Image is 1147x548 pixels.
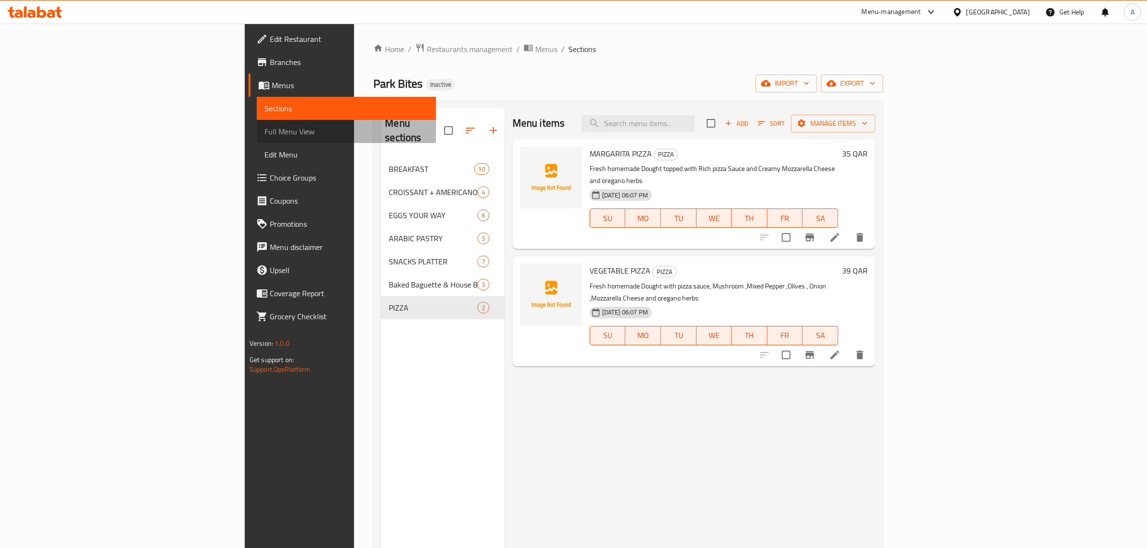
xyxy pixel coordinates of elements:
[561,43,565,55] li: /
[477,186,489,198] div: items
[249,235,436,259] a: Menu disclaimer
[381,296,504,319] div: PIZZA2
[625,326,661,345] button: MO
[249,27,436,51] a: Edit Restaurant
[732,326,767,345] button: TH
[654,149,678,160] div: PIZZA
[249,282,436,305] a: Coverage Report
[721,116,752,131] span: Add item
[381,157,504,181] div: BREAKFAST10
[700,211,728,225] span: WE
[829,78,875,90] span: export
[257,120,436,143] a: Full Menu View
[803,326,838,345] button: SA
[415,43,513,55] a: Restaurants management
[389,163,474,175] span: BREAKFAST
[426,80,455,89] span: Inactive
[477,233,489,244] div: items
[270,287,429,299] span: Coverage Report
[270,311,429,322] span: Grocery Checklist
[590,326,626,345] button: SU
[250,363,311,376] a: Support.OpsPlatform
[829,232,841,243] a: Edit menu item
[791,115,875,132] button: Manage items
[821,75,883,92] button: export
[249,259,436,282] a: Upsell
[270,264,429,276] span: Upsell
[275,337,290,350] span: 1.0.0
[264,149,429,160] span: Edit Menu
[594,211,622,225] span: SU
[590,280,838,304] p: Fresh homemade Dought with pizza sauce, Mushroom ,Mixed Pepper ,Olives , Onion ,Mozzarella Cheese...
[270,172,429,183] span: Choice Groups
[272,79,429,91] span: Menus
[389,233,477,244] span: ARABIC PASTRY
[771,211,799,225] span: FR
[477,279,489,290] div: items
[661,209,697,228] button: TU
[427,43,513,55] span: Restaurants management
[264,103,429,114] span: Sections
[524,43,557,55] a: Menus
[732,209,767,228] button: TH
[389,256,477,267] span: SNACKS PLATTER
[590,146,652,161] span: MARGARITA PIZZA
[848,343,871,366] button: delete
[478,188,489,197] span: 4
[771,328,799,342] span: FR
[598,191,652,200] span: [DATE] 06:07 PM
[535,43,557,55] span: Menus
[568,43,596,55] span: Sections
[767,326,803,345] button: FR
[776,345,796,365] span: Select to update
[381,204,504,227] div: EGGS YOUR WAY6
[426,79,455,91] div: Inactive
[389,302,477,313] div: PIZZA
[806,211,834,225] span: SA
[653,266,676,277] span: PIZZA
[798,226,821,249] button: Branch-specific-item
[756,116,787,131] button: Sort
[249,74,436,97] a: Menus
[478,280,489,289] span: 3
[389,279,477,290] span: Baked Baguette & House Burger
[270,195,429,207] span: Coupons
[513,116,565,130] h2: Menu items
[520,264,582,326] img: VEGETABLE PIZZA
[249,166,436,189] a: Choice Groups
[381,250,504,273] div: SNACKS PLATTER7
[257,143,436,166] a: Edit Menu
[590,209,626,228] button: SU
[763,78,809,90] span: import
[478,211,489,220] span: 6
[381,181,504,204] div: CROISSANT + AMERICANO COFFEE4
[270,241,429,253] span: Menu disclaimer
[581,115,695,132] input: search
[373,43,883,55] nav: breadcrumb
[755,75,817,92] button: import
[270,33,429,45] span: Edit Restaurant
[701,113,721,133] span: Select section
[459,119,482,142] span: Sort sections
[758,118,785,129] span: Sort
[381,273,504,296] div: Baked Baguette & House Burger3
[478,257,489,266] span: 7
[482,119,505,142] button: Add section
[270,218,429,230] span: Promotions
[477,209,489,221] div: items
[474,163,489,175] div: items
[665,211,693,225] span: TU
[477,256,489,267] div: items
[724,118,750,129] span: Add
[516,43,520,55] li: /
[389,209,477,221] span: EGGS YOUR WAY
[736,211,764,225] span: TH
[697,326,732,345] button: WE
[270,56,429,68] span: Branches
[598,308,652,317] span: [DATE] 06:07 PM
[389,186,477,198] span: CROISSANT + AMERICANO COFFEE
[625,209,661,228] button: MO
